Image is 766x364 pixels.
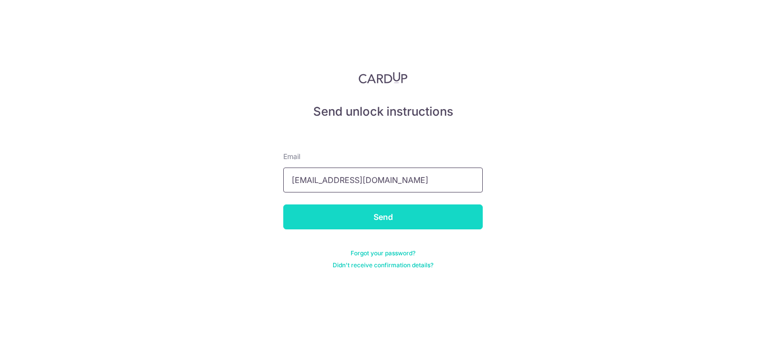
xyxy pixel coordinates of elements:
[283,204,483,229] input: Send
[283,152,300,161] span: translation missing: en.devise.label.Email
[359,72,407,84] img: CardUp Logo
[333,261,433,269] a: Didn't receive confirmation details?
[283,104,483,120] h5: Send unlock instructions
[283,168,483,192] input: Enter your Email
[351,249,415,257] a: Forgot your password?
